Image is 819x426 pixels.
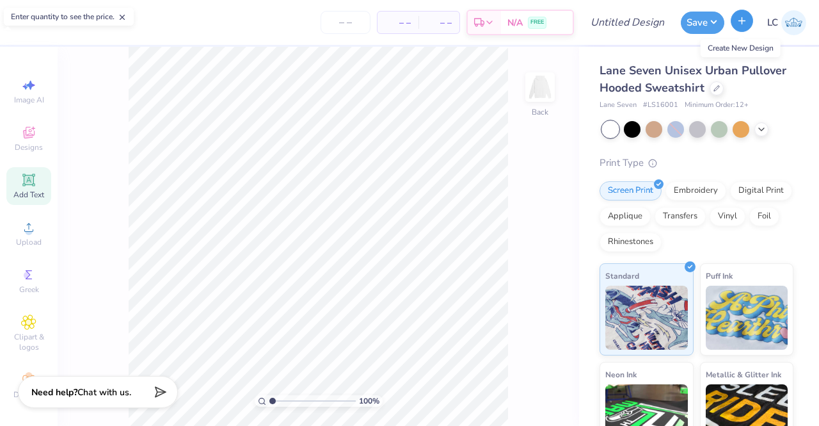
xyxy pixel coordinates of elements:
[600,181,662,201] div: Screen Print
[643,100,678,111] span: # LS16001
[321,11,370,34] input: – –
[532,106,548,118] div: Back
[15,142,43,152] span: Designs
[600,233,662,252] div: Rhinestones
[665,181,726,201] div: Embroidery
[13,389,44,400] span: Decorate
[605,286,688,350] img: Standard
[706,286,788,350] img: Puff Ink
[767,15,778,30] span: LC
[507,16,523,29] span: N/A
[31,386,77,398] strong: Need help?
[527,74,553,100] img: Back
[605,368,637,381] span: Neon Ink
[706,368,781,381] span: Metallic & Glitter Ink
[77,386,131,398] span: Chat with us.
[426,16,452,29] span: – –
[16,237,42,247] span: Upload
[730,181,792,201] div: Digital Print
[14,95,44,105] span: Image AI
[6,332,51,352] span: Clipart & logos
[600,207,651,226] div: Applique
[605,269,639,283] span: Standard
[681,12,724,34] button: Save
[13,190,44,200] span: Add Text
[600,156,793,170] div: Print Type
[655,207,706,226] div: Transfers
[767,10,806,35] a: LC
[701,39,781,57] div: Create New Design
[781,10,806,35] img: Lacy Cook
[710,207,745,226] div: Vinyl
[749,207,779,226] div: Foil
[706,269,733,283] span: Puff Ink
[685,100,749,111] span: Minimum Order: 12 +
[600,100,637,111] span: Lane Seven
[359,395,379,407] span: 100 %
[19,284,39,295] span: Greek
[600,63,786,95] span: Lane Seven Unisex Urban Pullover Hooded Sweatshirt
[580,10,674,35] input: Untitled Design
[530,18,544,27] span: FREE
[385,16,411,29] span: – –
